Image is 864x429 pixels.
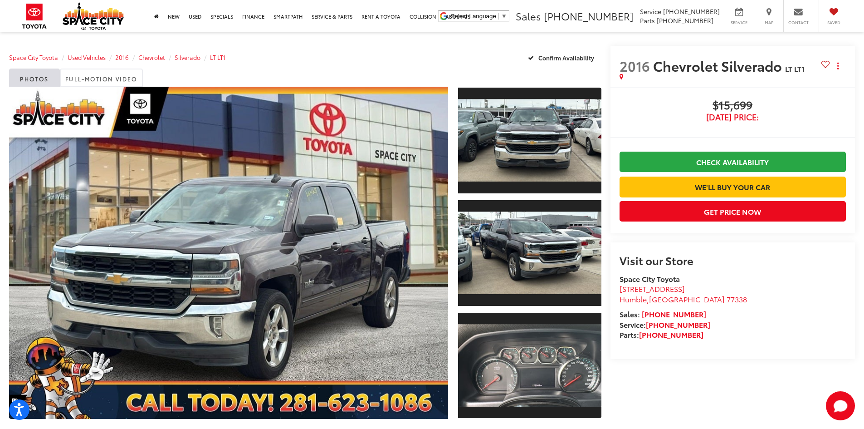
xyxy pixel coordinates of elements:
span: [PHONE_NUMBER] [657,16,713,25]
span: Sales: [620,309,640,319]
span: Parts [640,16,655,25]
span: Humble [620,294,647,304]
span: Saved [824,20,844,25]
a: Full-Motion Video [60,69,143,87]
span: Confirm Availability [538,54,594,62]
img: Space City Toyota [63,2,124,30]
button: Actions [830,58,846,74]
img: 2016 Chevrolet Silverado LT LT1 [456,99,602,182]
span: ▼ [501,13,507,20]
strong: Parts: [620,329,703,340]
span: [PHONE_NUMBER] [663,7,720,16]
a: Space City Toyota [9,53,58,61]
a: Select Language​ [451,13,507,20]
span: Chevrolet Silverado [653,56,785,75]
img: 2016 Chevrolet Silverado LT LT1 [5,85,452,421]
span: 77338 [727,294,747,304]
a: Silverado [175,53,200,61]
span: Map [759,20,779,25]
a: Photos [9,69,60,87]
span: $15,699 [620,99,846,113]
span: , [620,294,747,304]
span: Service [640,7,661,16]
a: [PHONE_NUMBER] [639,329,703,340]
a: Expand Photo 0 [9,87,448,419]
a: Used Vehicles [68,53,106,61]
span: Special [9,394,27,409]
button: Toggle Chat Window [826,391,855,420]
span: 2016 [620,56,650,75]
a: Chevrolet [138,53,165,61]
a: LT LT1 [210,53,226,61]
a: [STREET_ADDRESS] Humble,[GEOGRAPHIC_DATA] 77338 [620,283,747,304]
span: Service [729,20,749,25]
strong: Service: [620,319,710,330]
a: We'll Buy Your Car [620,177,846,197]
span: Contact [788,20,809,25]
a: [PHONE_NUMBER] [642,309,706,319]
a: Expand Photo 2 [458,199,601,307]
span: Sales [516,9,541,23]
span: [GEOGRAPHIC_DATA] [649,294,725,304]
span: [PHONE_NUMBER] [544,9,634,23]
span: [DATE] Price: [620,113,846,122]
a: 2016 [115,53,129,61]
img: 2016 Chevrolet Silverado LT LT1 [456,324,602,406]
span: LT LT1 [785,63,805,74]
a: Expand Photo 3 [458,312,601,419]
button: Get Price Now [620,201,846,222]
a: [PHONE_NUMBER] [646,319,710,330]
span: [STREET_ADDRESS] [620,283,685,294]
span: ​ [498,13,499,20]
span: Select Language [451,13,496,20]
a: Expand Photo 1 [458,87,601,194]
svg: Start Chat [826,391,855,420]
strong: Space City Toyota [620,273,680,284]
img: 2016 Chevrolet Silverado LT LT1 [456,212,602,294]
a: Check Availability [620,152,846,172]
button: Confirm Availability [523,49,601,65]
h2: Visit our Store [620,254,846,266]
span: dropdown dots [837,62,839,69]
